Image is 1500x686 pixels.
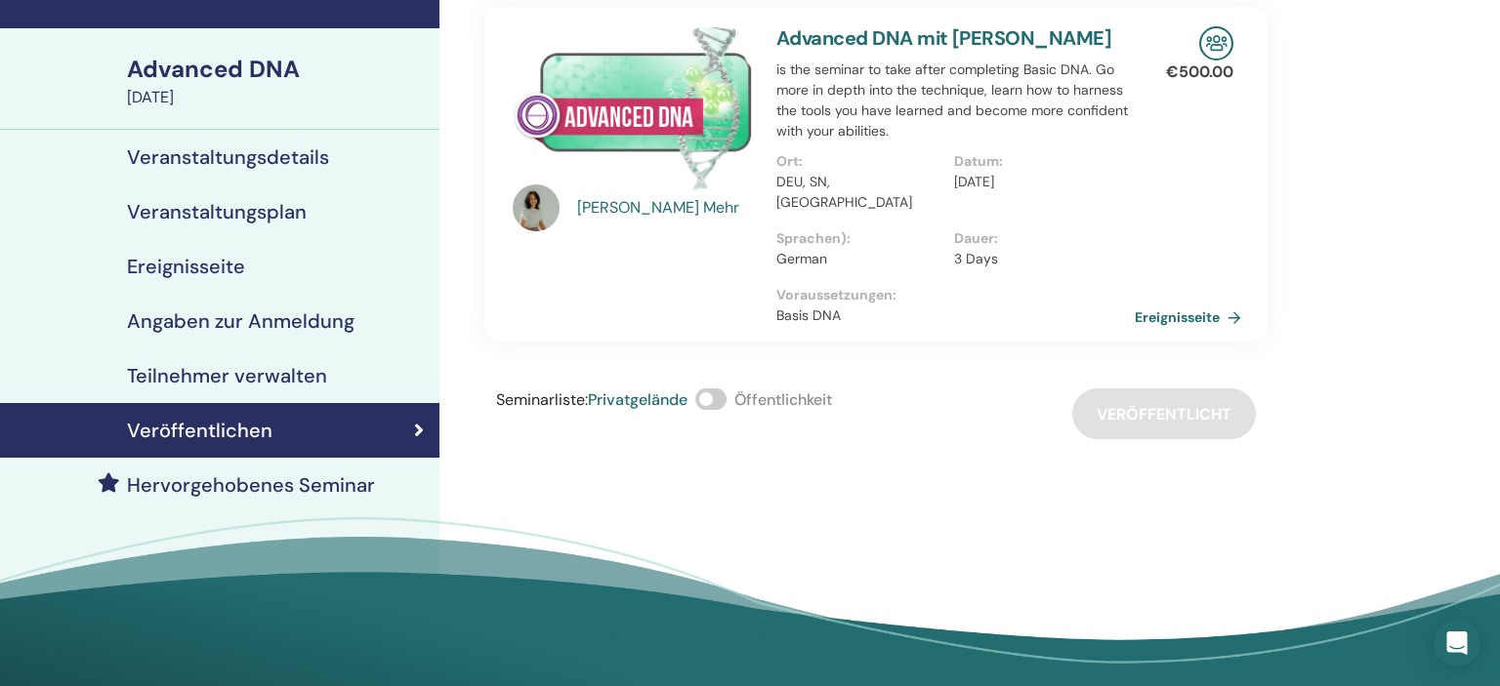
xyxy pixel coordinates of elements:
[776,172,942,213] p: DEU, SN, [GEOGRAPHIC_DATA]
[127,419,272,442] h4: Veröffentlichen
[127,200,307,223] h4: Veranstaltungsplan
[776,305,1132,326] p: Basis DNA
[954,249,1120,269] p: 3 Days
[776,60,1132,141] p: is the seminar to take after completing Basic DNA. Go more in depth into the technique, learn how...
[1199,26,1233,61] img: In-Person Seminar
[954,172,1120,192] p: [DATE]
[127,309,354,333] h4: Angaben zur Anmeldung
[1135,303,1249,332] a: Ereignisseite
[776,25,1111,51] a: Advanced DNA mit [PERSON_NAME]
[127,86,428,109] div: [DATE]
[496,389,588,410] span: Seminarliste :
[776,249,942,269] p: German
[577,196,758,220] a: [PERSON_NAME] Mehr
[513,184,560,231] img: default.png
[127,53,428,86] div: Advanced DNA
[127,255,245,278] h4: Ereignisseite
[734,389,832,410] span: Öffentlichkeit
[1166,61,1233,84] p: € 500.00
[513,26,753,190] img: Advanced DNA
[776,228,942,249] p: Sprachen) :
[776,151,942,172] p: Ort :
[127,145,329,169] h4: Veranstaltungsdetails
[127,473,375,497] h4: Hervorgehobenes Seminar
[776,285,1132,305] p: Voraussetzungen :
[127,364,327,387] h4: Teilnehmer verwalten
[954,228,1120,249] p: Dauer :
[115,53,439,109] a: Advanced DNA[DATE]
[954,151,1120,172] p: Datum :
[588,389,687,410] span: Privatgelände
[1434,620,1480,666] div: Open Intercom Messenger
